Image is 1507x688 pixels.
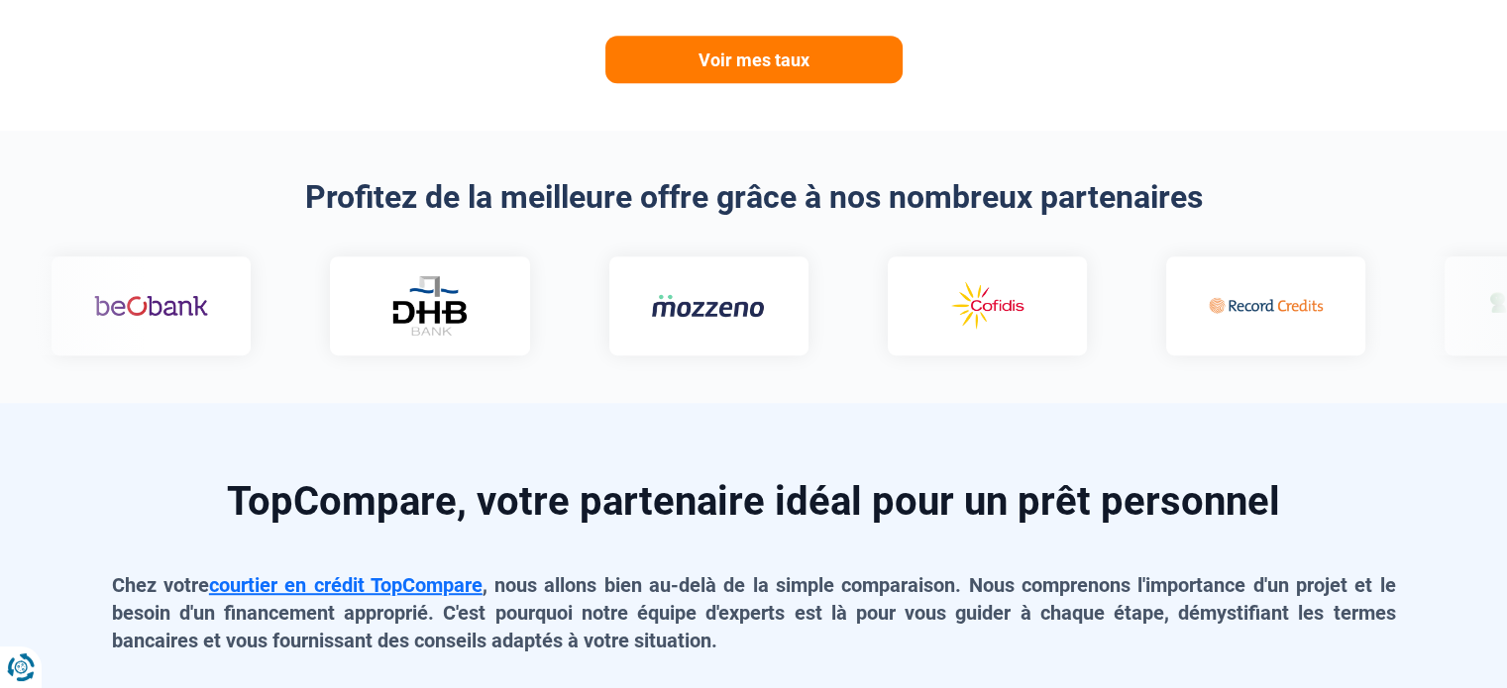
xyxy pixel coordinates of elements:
a: Voir mes taux [605,36,903,83]
a: courtier en crédit TopCompare [209,573,483,597]
img: Record credits [1208,277,1322,335]
img: Beobank [93,277,207,335]
p: Chez votre , nous allons bien au-delà de la simple comparaison. Nous comprenons l'importance d'un... [112,571,1396,654]
img: DHB Bank [388,275,468,336]
img: Cofidis [928,277,1042,335]
img: Mozzeno [650,293,764,318]
h2: Profitez de la meilleure offre grâce à nos nombreux partenaires [112,178,1396,216]
h2: TopCompare, votre partenaire idéal pour un prêt personnel [112,482,1396,522]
